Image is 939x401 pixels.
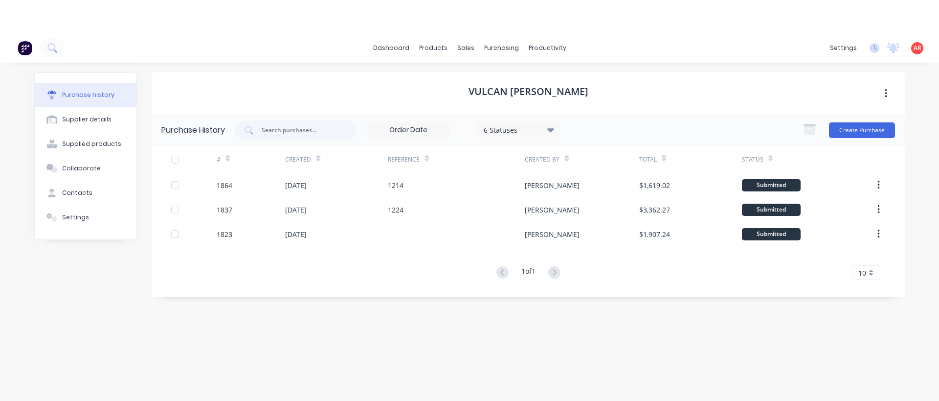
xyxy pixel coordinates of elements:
span: 10 [858,268,866,278]
div: Submitted [742,179,801,191]
div: Settings [62,213,89,222]
div: sales [452,41,479,55]
div: [DATE] [285,205,307,215]
div: $1,619.02 [639,180,670,190]
div: Collaborate [62,164,101,173]
input: Order Date [367,123,449,138]
div: 1864 [217,180,232,190]
div: purchasing [479,41,524,55]
div: 1823 [217,229,232,239]
iframe: Intercom live chat [906,368,929,391]
div: $3,362.27 [639,205,670,215]
button: Create Purchase [829,122,895,138]
div: [DATE] [285,180,307,190]
span: AR [914,44,921,52]
div: productivity [524,41,571,55]
div: settings [825,41,862,55]
div: products [414,41,452,55]
button: Supplied products [35,132,136,156]
div: Contacts [62,189,92,197]
div: 1214 [388,180,403,190]
div: 1224 [388,205,403,215]
button: Purchase history [35,83,136,107]
div: Reference [388,155,420,164]
input: Search purchases... [261,125,342,135]
div: [PERSON_NAME] [525,205,580,215]
div: # [217,155,221,164]
button: Contacts [35,181,136,205]
div: 1 of 1 [521,266,536,280]
div: Submitted [742,204,801,216]
div: Purchase history [62,91,114,99]
div: Supplied products [62,140,121,148]
div: Total [639,155,657,164]
div: [PERSON_NAME] [525,229,580,239]
div: Purchase History [161,124,225,136]
div: [DATE] [285,229,307,239]
button: Supplier details [35,107,136,132]
div: [PERSON_NAME] [525,180,580,190]
div: Created By [525,155,559,164]
div: Created [285,155,311,164]
button: Settings [35,205,136,230]
div: 6 Statuses [484,124,554,135]
div: Status [742,155,763,164]
h1: Vulcan [PERSON_NAME] [469,86,588,97]
img: Factory [18,41,32,55]
div: Submitted [742,228,801,240]
div: 1837 [217,205,232,215]
div: $1,907.24 [639,229,670,239]
a: dashboard [368,41,414,55]
button: Collaborate [35,156,136,181]
div: Supplier details [62,115,112,124]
